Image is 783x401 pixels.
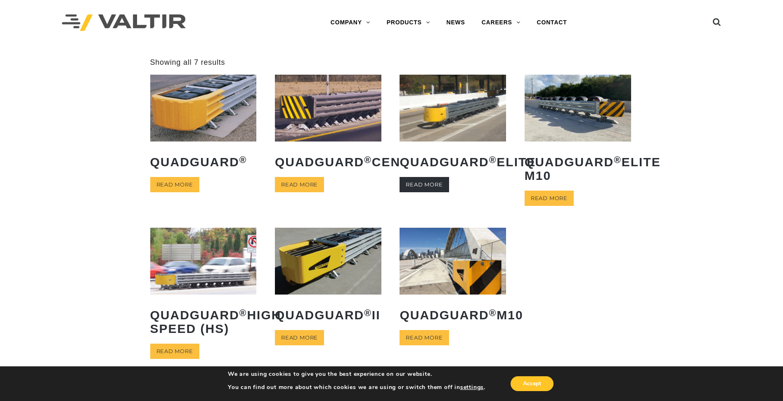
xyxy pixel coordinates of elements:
[364,155,372,165] sup: ®
[473,14,529,31] a: CAREERS
[614,155,622,165] sup: ®
[275,177,324,192] a: Read more about “QuadGuard® CEN”
[275,330,324,345] a: Read more about “QuadGuard® II”
[364,308,372,318] sup: ®
[378,14,438,31] a: PRODUCTS
[489,155,497,165] sup: ®
[150,58,225,67] p: Showing all 7 results
[239,155,247,165] sup: ®
[62,14,186,31] img: Valtir
[275,302,381,328] h2: QuadGuard II
[400,177,449,192] a: Read more about “QuadGuard® Elite”
[228,384,485,391] p: You can find out more about which cookies we are using or switch them off in .
[400,228,506,328] a: QuadGuard®M10
[400,75,506,175] a: QuadGuard®Elite
[150,344,199,359] a: Read more about “QuadGuard® High Speed (HS)”
[322,14,378,31] a: COMPANY
[529,14,575,31] a: CONTACT
[150,302,257,342] h2: QuadGuard High Speed (HS)
[489,308,497,318] sup: ®
[150,75,257,175] a: QuadGuard®
[275,228,381,328] a: QuadGuard®II
[438,14,473,31] a: NEWS
[525,191,574,206] a: Read more about “QuadGuard® Elite M10”
[228,370,485,378] p: We are using cookies to give you the best experience on our website.
[275,149,381,175] h2: QuadGuard CEN
[150,177,199,192] a: Read more about “QuadGuard®”
[400,330,449,345] a: Read more about “QuadGuard® M10”
[400,149,506,175] h2: QuadGuard Elite
[511,376,554,391] button: Accept
[150,149,257,175] h2: QuadGuard
[150,228,257,341] a: QuadGuard®High Speed (HS)
[460,384,484,391] button: settings
[525,75,631,188] a: QuadGuard®Elite M10
[525,149,631,189] h2: QuadGuard Elite M10
[239,308,247,318] sup: ®
[275,75,381,175] a: QuadGuard®CEN
[400,302,506,328] h2: QuadGuard M10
